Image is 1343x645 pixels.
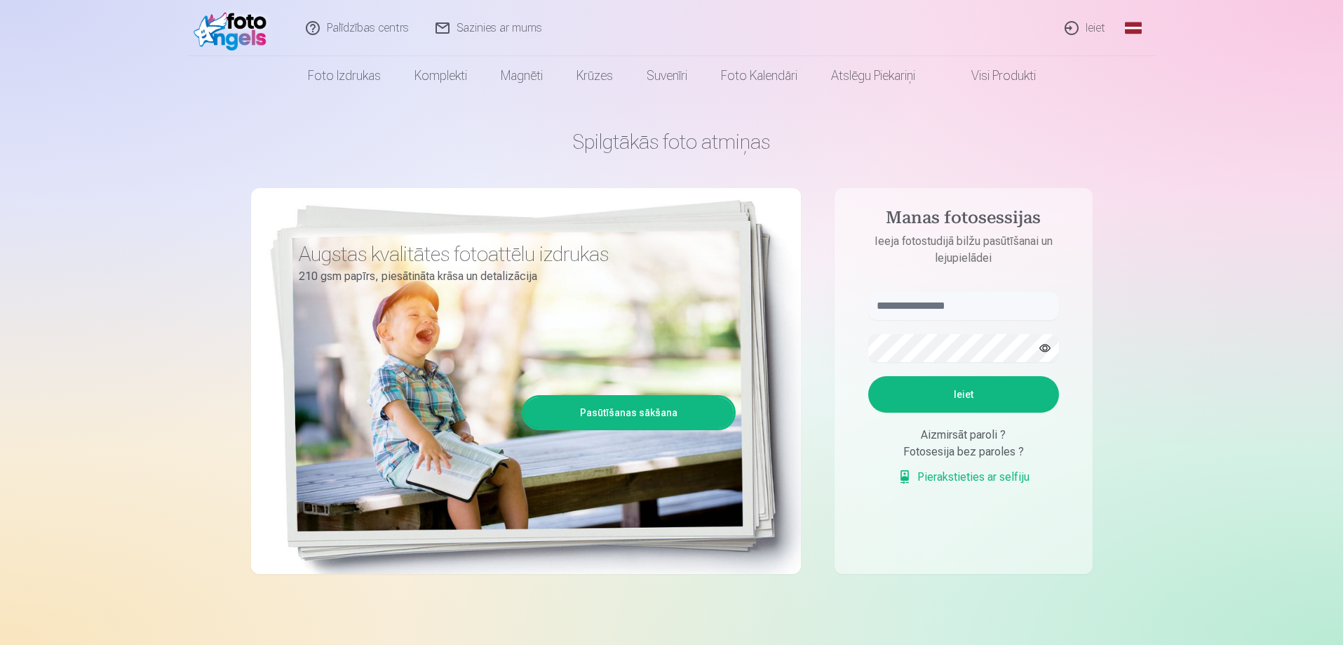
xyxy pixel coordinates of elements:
a: Foto kalendāri [704,56,814,95]
img: /fa1 [194,6,274,51]
a: Visi produkti [932,56,1053,95]
p: 210 gsm papīrs, piesātināta krāsa un detalizācija [299,267,725,286]
a: Pierakstieties ar selfiju [898,469,1030,486]
a: Magnēti [484,56,560,95]
div: Fotosesija bez paroles ? [868,444,1059,460]
a: Krūzes [560,56,630,95]
h4: Manas fotosessijas [854,208,1073,233]
a: Pasūtīšanas sākšana [524,397,734,428]
p: Ieeja fotostudijā bilžu pasūtīšanai un lejupielādei [854,233,1073,267]
h3: Augstas kvalitātes fotoattēlu izdrukas [299,241,725,267]
div: Aizmirsāt paroli ? [868,427,1059,444]
a: Atslēgu piekariņi [814,56,932,95]
a: Foto izdrukas [291,56,398,95]
a: Komplekti [398,56,484,95]
a: Suvenīri [630,56,704,95]
h1: Spilgtākās foto atmiņas [251,129,1093,154]
button: Ieiet [868,376,1059,413]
